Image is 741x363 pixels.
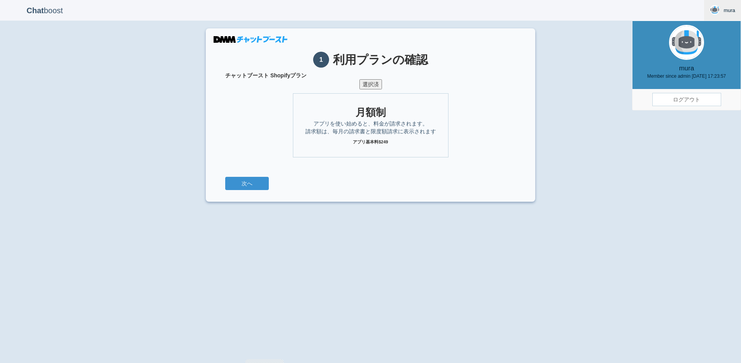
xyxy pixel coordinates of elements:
[359,79,382,89] button: 選択済
[26,6,44,15] b: Chat
[301,139,440,145] span: アプリ基本料$249
[669,25,704,60] img: User Image
[301,105,440,120] div: 月額制
[225,177,269,190] button: 次へ
[652,93,721,106] a: ログアウト
[225,72,516,79] span: チャットブースト Shopifyプラン
[636,73,737,80] small: Member since admin [DATE] 17:23:57
[301,120,440,135] p: アプリを使い始めると、料金が請求されます。 請求額は、毎月の請求書と限度額請求に表示されます
[723,7,735,14] span: mura
[313,52,329,68] span: 1
[6,1,84,20] p: boost
[710,5,720,15] img: User Image
[225,52,516,68] h1: 利用プランの確認
[636,64,737,80] p: mura
[214,36,287,43] img: DMMチャットブースト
